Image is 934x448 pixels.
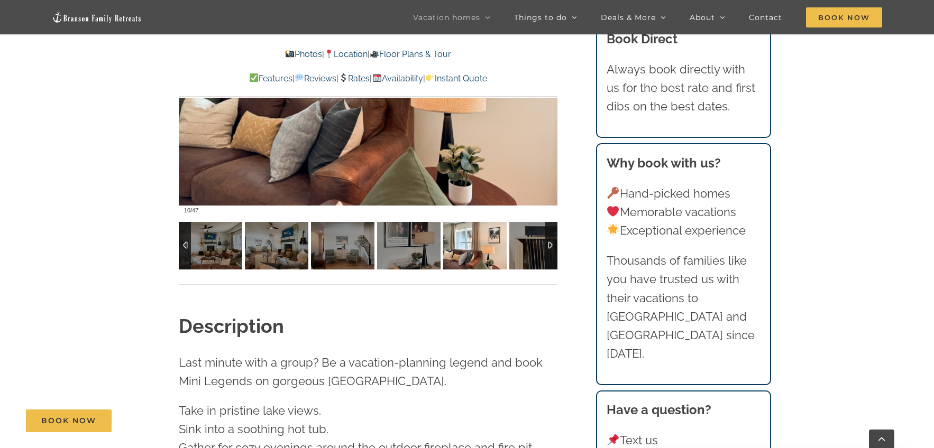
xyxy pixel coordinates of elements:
[370,49,451,59] a: Floor Plans & Tour
[426,73,434,82] img: 👉
[370,50,379,58] img: 🎥
[295,73,304,82] img: 💬
[607,251,761,363] p: Thousands of families like you have trusted us with their vacations to [GEOGRAPHIC_DATA] and [GEO...
[443,222,507,269] img: 01f-Legends-Pointe-vacation-home-rental-Table-Rock-Lake-scaled.jpg-nggid042711-ngg0dyn-120x90-00f...
[373,73,381,82] img: 📆
[601,14,656,21] span: Deals & More
[339,73,347,82] img: 💲
[690,14,715,21] span: About
[52,11,142,23] img: Branson Family Retreats Logo
[179,48,557,61] p: | |
[607,206,619,217] img: ❤️
[607,154,761,173] h3: Why book with us?
[324,49,368,59] a: Location
[285,49,322,59] a: Photos
[806,7,882,27] span: Book Now
[286,50,294,58] img: 📸
[295,73,336,83] a: Reviews
[749,14,782,21] span: Contact
[179,222,242,269] img: 01a-Legends-Pointe-vacation-home-rental-Table-Rock-Lake-copy-scaled.jpg-nggid042707-ngg0dyn-120x9...
[249,73,292,83] a: Features
[607,187,619,199] img: 🔑
[425,73,487,83] a: Instant Quote
[179,353,557,390] p: Last minute with a group? Be a vacation-planning legend and book Mini Legends on gorgeous [GEOGRA...
[41,416,96,425] span: Book Now
[26,409,112,432] a: Book Now
[607,31,677,46] b: Book Direct
[179,72,557,86] p: | | | |
[509,222,573,269] img: 01n-Legends-Pointe-vacation-home-rental-Table-Rock-Lake-scaled.jpg-nggid042712-ngg0dyn-120x90-00f...
[372,73,423,83] a: Availability
[250,73,258,82] img: ✅
[607,224,619,236] img: 🌟
[413,14,480,21] span: Vacation homes
[325,50,333,58] img: 📍
[607,184,761,240] p: Hand-picked homes Memorable vacations Exceptional experience
[245,222,308,269] img: 01c-Legends-Pointe-vacation-home-rental-Table-Rock-Lake-copy-scaled.jpg-nggid042708-ngg0dyn-120x9...
[607,434,619,446] img: 📌
[607,402,711,417] strong: Have a question?
[607,60,761,116] p: Always book directly with us for the best rate and first dibs on the best dates.
[179,315,284,337] strong: Description
[338,73,370,83] a: Rates
[377,222,441,269] img: 01e-Legends-Pointe-vacation-home-rental-Table-Rock-Lake-scaled.jpg-nggid042710-ngg0dyn-120x90-00f...
[311,222,374,269] img: 01d-Legends-Pointe-vacation-home-rental-Table-Rock-Lake-scaled.jpg-nggid042709-ngg0dyn-120x90-00f...
[514,14,567,21] span: Things to do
